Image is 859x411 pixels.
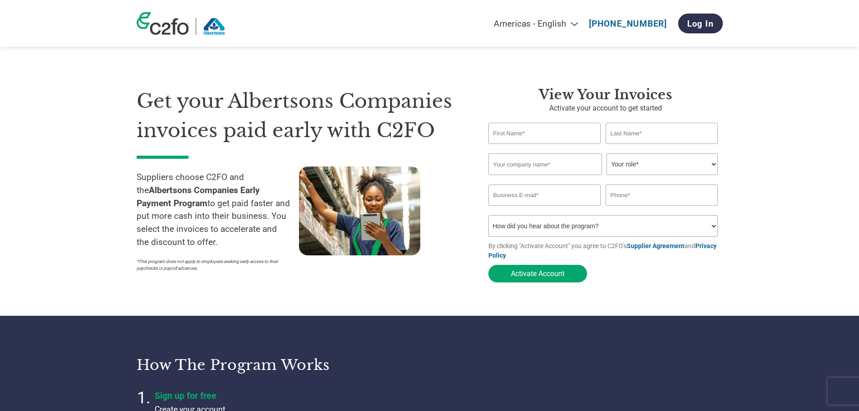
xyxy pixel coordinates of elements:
[488,123,601,144] input: First Name*
[137,12,189,35] img: c2fo logo
[488,153,602,175] input: Your company name*
[137,171,299,249] p: Suppliers choose C2FO and the to get paid faster and put more cash into their business. You selec...
[488,145,601,150] div: Invalid first name or first name is too long
[137,356,418,374] h3: How the program works
[488,103,723,114] p: Activate your account to get started
[488,265,587,282] button: Activate Account
[589,18,667,29] a: [PHONE_NUMBER]
[488,185,601,206] input: Invalid Email format
[606,145,718,150] div: Invalid last name or last name is too long
[606,153,718,175] select: Title/Role
[627,242,684,249] a: Supplier Agreement
[678,14,723,33] a: Log In
[488,207,601,212] div: Inavlid Email Address
[203,18,225,35] img: Albertsons Companies
[299,166,420,255] img: supply chain worker
[606,123,718,144] input: Last Name*
[137,185,260,208] strong: Albertsons Companies Early Payment Program
[137,87,461,145] h1: Get your Albertsons Companies invoices paid early with C2FO
[488,241,723,260] p: By clicking "Activate Account" you agree to C2FO's and
[488,87,723,103] h3: View Your Invoices
[155,390,380,401] h4: Sign up for free
[488,176,718,181] div: Invalid company name or company name is too long
[606,207,718,212] div: Inavlid Phone Number
[137,258,290,272] p: *This program does not apply to employees seeking early access to their paychecks or payroll adva...
[488,242,717,259] a: Privacy Policy
[606,185,718,206] input: Phone*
